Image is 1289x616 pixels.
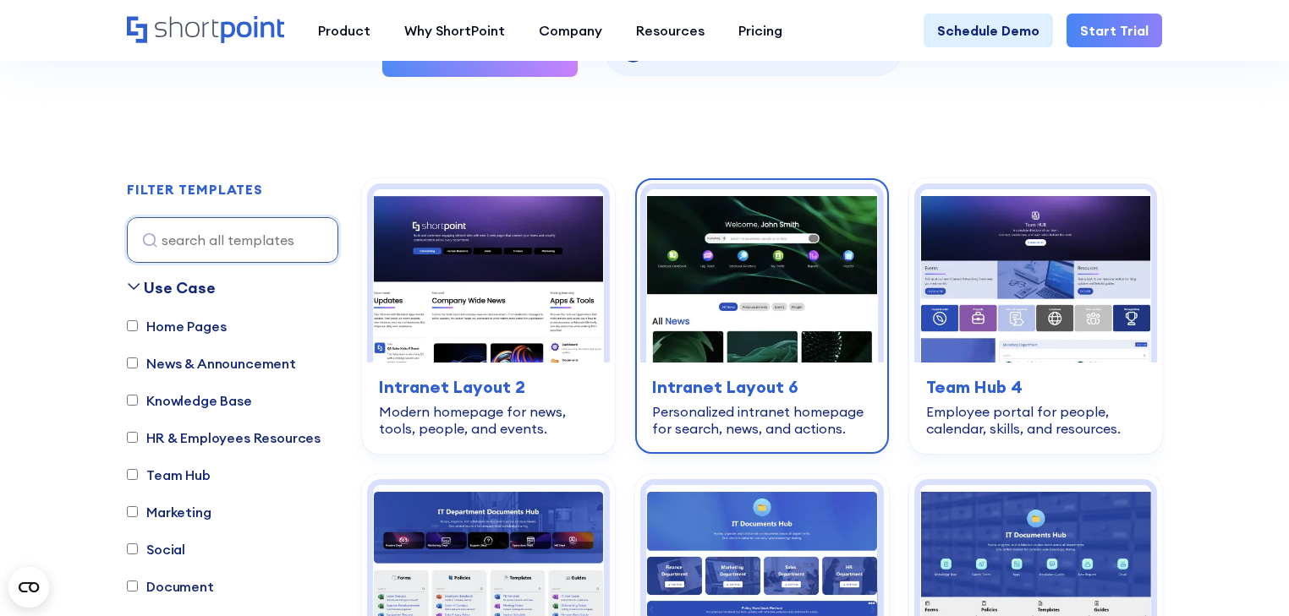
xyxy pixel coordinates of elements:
h3: Intranet Layout 2 [379,374,598,400]
a: Home [127,16,284,45]
input: Social [127,543,138,554]
label: Document [127,576,214,597]
label: Social [127,539,185,559]
a: Intranet Layout 6 – SharePoint Homepage Design: Personalized intranet homepage for search, news, ... [635,178,888,454]
a: Company [522,14,619,47]
label: News & Announcement [127,353,296,373]
input: HR & Employees Resources [127,432,138,443]
a: Pricing [721,14,799,47]
input: Document [127,581,138,591]
div: Resources [636,20,705,41]
input: Marketing [127,506,138,517]
div: FILTER TEMPLATES [127,183,263,196]
div: Why ShortPoint [404,20,505,41]
button: Open CMP widget [8,567,49,608]
a: Product [301,14,387,47]
a: Why ShortPoint [387,14,522,47]
a: Intranet Layout 2 – SharePoint Homepage Design: Modern homepage for news, tools, people, and even... [362,178,615,454]
img: Team Hub 4 – SharePoint Employee Portal Template: Employee portal for people, calendar, skills, a... [920,189,1151,363]
input: Team Hub [127,469,138,480]
div: Employee portal for people, calendar, skills, and resources. [926,403,1145,437]
h3: Intranet Layout 6 [652,374,871,400]
div: Pricing [738,20,782,41]
img: Intranet Layout 2 – SharePoint Homepage Design: Modern homepage for news, tools, people, and events. [373,189,604,363]
a: Team Hub 4 – SharePoint Employee Portal Template: Employee portal for people, calendar, skills, a... [909,178,1162,454]
a: Start Trial [1067,14,1162,47]
label: HR & Employees Resources [127,428,321,448]
a: Schedule Demo [924,14,1053,47]
h3: Team Hub 4 [926,374,1145,400]
input: Home Pages [127,320,138,331]
div: Product [318,20,370,41]
div: Modern homepage for news, tools, people, and events. [379,403,598,437]
iframe: Chat Widget [1204,535,1289,616]
label: Team Hub [127,465,211,485]
input: search all templates [127,217,338,263]
label: Marketing [127,502,211,522]
a: Resources [619,14,721,47]
img: Intranet Layout 6 – SharePoint Homepage Design: Personalized intranet homepage for search, news, ... [646,189,877,363]
label: Home Pages [127,316,226,336]
input: News & Announcement [127,357,138,368]
div: Personalized intranet homepage for search, news, and actions. [652,403,871,437]
div: Use Case [144,276,216,299]
label: Knowledge Base [127,390,252,411]
div: Company [539,20,602,41]
input: Knowledge Base [127,395,138,406]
